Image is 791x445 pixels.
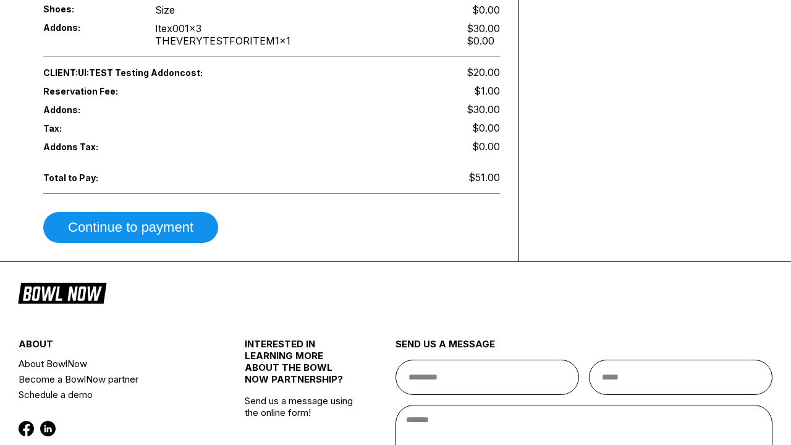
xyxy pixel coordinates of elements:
[467,35,500,47] div: $0.00
[155,35,290,47] div: THEVERYTESTFORITEM1 x 1
[19,371,207,387] a: Become a BowlNow partner
[43,86,272,96] span: Reservation Fee:
[43,104,135,115] span: Addons:
[19,387,207,402] a: Schedule a demo
[467,103,500,116] span: $30.00
[468,171,500,184] span: $51.00
[155,4,175,16] div: Size
[43,22,135,33] span: Addons:
[395,338,772,360] div: send us a message
[43,4,135,14] span: Shoes:
[155,22,290,35] div: Itex001 x 3
[19,356,207,371] a: About BowlNow
[245,338,358,395] div: INTERESTED IN LEARNING MORE ABOUT THE BOWL NOW PARTNERSHIP?
[472,122,500,134] span: $0.00
[472,4,500,16] div: $0.00
[43,212,218,243] button: Continue to payment
[19,338,207,356] div: about
[43,142,135,152] span: Addons Tax:
[467,66,500,78] span: $20.00
[43,123,135,133] span: Tax:
[474,85,500,97] span: $1.00
[43,172,135,183] span: Total to Pay:
[472,140,500,153] span: $0.00
[467,22,500,35] div: $30.00
[43,67,272,78] span: CLIENT:UI:TEST Testing Addon cost:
